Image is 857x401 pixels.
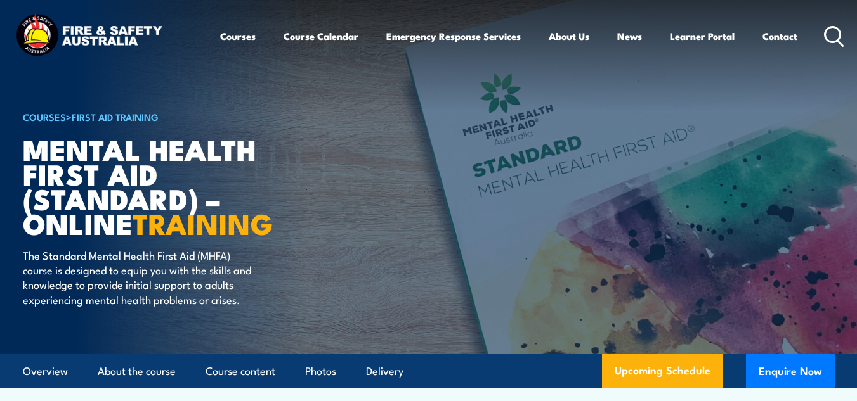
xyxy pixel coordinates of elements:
strong: TRAINING [133,201,273,245]
a: Contact [762,21,797,51]
h1: Mental Health First Aid (Standard) – Online [23,136,336,236]
a: Overview [23,355,68,388]
a: Learner Portal [670,21,735,51]
h6: > [23,109,336,124]
a: Delivery [366,355,403,388]
button: Enquire Now [746,354,835,388]
p: The Standard Mental Health First Aid (MHFA) course is designed to equip you with the skills and k... [23,248,254,307]
a: About the course [98,355,176,388]
a: COURSES [23,110,66,124]
a: Upcoming Schedule [602,354,723,388]
a: News [617,21,642,51]
a: Photos [305,355,336,388]
a: Courses [220,21,256,51]
a: Course content [206,355,275,388]
a: About Us [549,21,589,51]
a: Emergency Response Services [386,21,521,51]
a: Course Calendar [284,21,358,51]
a: First Aid Training [72,110,159,124]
